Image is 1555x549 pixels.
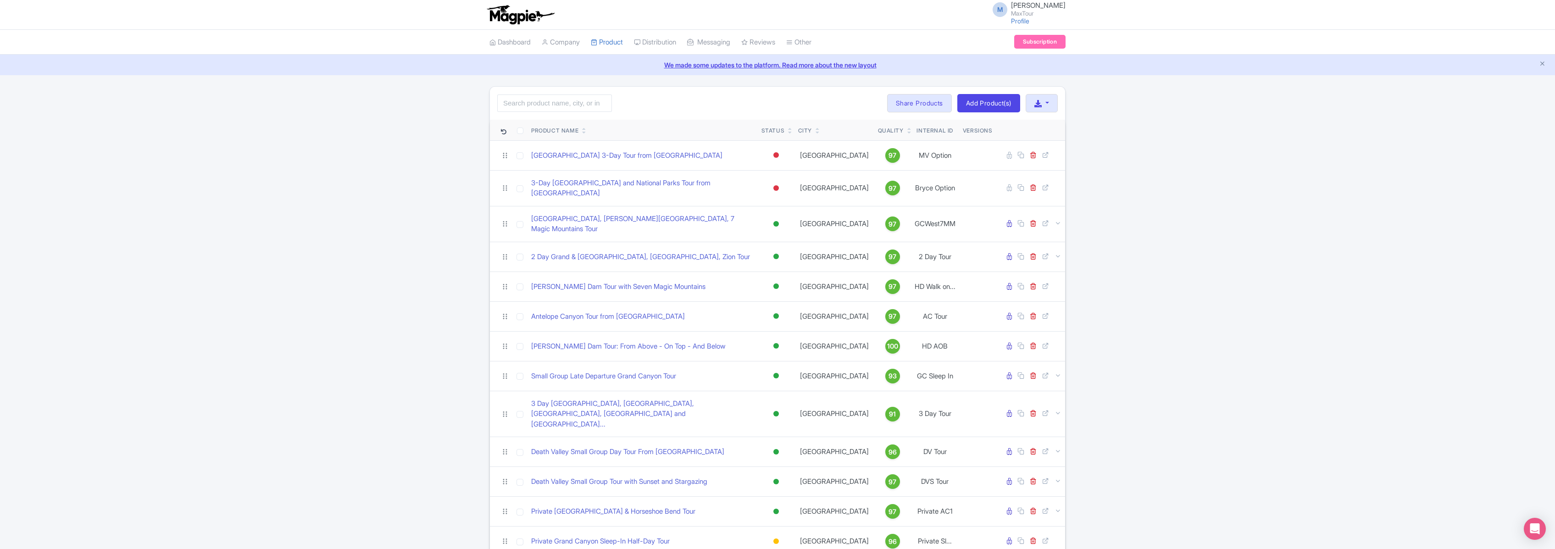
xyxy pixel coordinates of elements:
[878,216,907,231] a: 97
[911,206,959,242] td: GCWest7MM
[772,280,781,293] div: Active
[531,282,705,292] a: [PERSON_NAME] Dam Tour with Seven Magic Mountains
[878,309,907,324] a: 97
[878,504,907,519] a: 97
[531,127,578,135] div: Product Name
[531,341,726,352] a: [PERSON_NAME] Dam Tour: From Above - On Top - And Below
[794,272,874,301] td: [GEOGRAPHIC_DATA]
[1014,35,1066,49] a: Subscription
[878,148,907,163] a: 97
[878,339,907,354] a: 100
[889,252,896,262] span: 97
[531,447,724,457] a: Death Valley Small Group Day Tour From [GEOGRAPHIC_DATA]
[889,477,896,487] span: 97
[911,140,959,170] td: MV Option
[878,279,907,294] a: 97
[911,272,959,301] td: HD Walk on...
[489,30,531,55] a: Dashboard
[1524,518,1546,540] div: Open Intercom Messenger
[911,497,959,527] td: Private AC1
[911,242,959,272] td: 2 Day Tour
[794,331,874,361] td: [GEOGRAPHIC_DATA]
[878,369,907,383] a: 93
[889,311,896,322] span: 97
[772,250,781,263] div: Active
[634,30,676,55] a: Distribution
[987,2,1066,17] a: M [PERSON_NAME] MaxTour
[794,301,874,331] td: [GEOGRAPHIC_DATA]
[889,282,896,292] span: 97
[531,178,754,199] a: 3-Day [GEOGRAPHIC_DATA] and National Parks Tour from [GEOGRAPHIC_DATA]
[531,477,707,487] a: Death Valley Small Group Tour with Sunset and Stargazing
[794,170,874,206] td: [GEOGRAPHIC_DATA]
[911,170,959,206] td: Bryce Option
[761,127,785,135] div: Status
[889,219,896,229] span: 97
[772,149,781,162] div: Inactive
[794,140,874,170] td: [GEOGRAPHIC_DATA]
[878,181,907,195] a: 97
[531,214,754,234] a: [GEOGRAPHIC_DATA], [PERSON_NAME][GEOGRAPHIC_DATA], 7 Magic Mountains Tour
[993,2,1007,17] span: M
[794,437,874,467] td: [GEOGRAPHIC_DATA]
[772,535,781,548] div: Building
[1539,59,1546,70] button: Close announcement
[772,310,781,323] div: Active
[772,407,781,421] div: Active
[887,341,898,351] span: 100
[889,537,897,547] span: 96
[772,217,781,231] div: Active
[591,30,623,55] a: Product
[794,467,874,497] td: [GEOGRAPHIC_DATA]
[531,150,722,161] a: [GEOGRAPHIC_DATA] 3-Day Tour from [GEOGRAPHIC_DATA]
[485,5,556,25] img: logo-ab69f6fb50320c5b225c76a69d11143b.png
[911,301,959,331] td: AC Tour
[772,339,781,353] div: Active
[1011,17,1029,25] a: Profile
[911,331,959,361] td: HD AOB
[531,371,676,382] a: Small Group Late Departure Grand Canyon Tour
[911,120,959,141] th: Internal ID
[1011,1,1066,10] span: [PERSON_NAME]
[531,536,670,547] a: Private Grand Canyon Sleep-In Half-Day Tour
[878,534,907,549] a: 96
[786,30,811,55] a: Other
[889,371,897,381] span: 93
[794,361,874,391] td: [GEOGRAPHIC_DATA]
[911,391,959,437] td: 3 Day Tour
[878,474,907,489] a: 97
[794,391,874,437] td: [GEOGRAPHIC_DATA]
[772,369,781,383] div: Active
[798,127,812,135] div: City
[531,506,695,517] a: Private [GEOGRAPHIC_DATA] & Horseshoe Bend Tour
[497,94,612,112] input: Search product name, city, or interal id
[889,150,896,161] span: 97
[531,399,754,430] a: 3 Day [GEOGRAPHIC_DATA], [GEOGRAPHIC_DATA], [GEOGRAPHIC_DATA], [GEOGRAPHIC_DATA] and [GEOGRAPHIC_...
[889,507,896,517] span: 97
[878,250,907,264] a: 97
[887,94,952,112] a: Share Products
[531,311,685,322] a: Antelope Canyon Tour from [GEOGRAPHIC_DATA]
[772,182,781,195] div: Inactive
[878,127,904,135] div: Quality
[772,505,781,518] div: Active
[911,467,959,497] td: DVS Tour
[911,361,959,391] td: GC Sleep In
[542,30,580,55] a: Company
[957,94,1020,112] a: Add Product(s)
[1011,11,1066,17] small: MaxTour
[531,252,750,262] a: 2 Day Grand & [GEOGRAPHIC_DATA], [GEOGRAPHIC_DATA], Zion Tour
[911,437,959,467] td: DV Tour
[959,120,996,141] th: Versions
[889,447,897,457] span: 96
[889,183,896,194] span: 97
[878,407,907,421] a: 91
[772,475,781,488] div: Active
[794,242,874,272] td: [GEOGRAPHIC_DATA]
[741,30,775,55] a: Reviews
[6,60,1549,70] a: We made some updates to the platform. Read more about the new layout
[772,445,781,459] div: Active
[889,409,896,419] span: 91
[794,497,874,527] td: [GEOGRAPHIC_DATA]
[878,444,907,459] a: 96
